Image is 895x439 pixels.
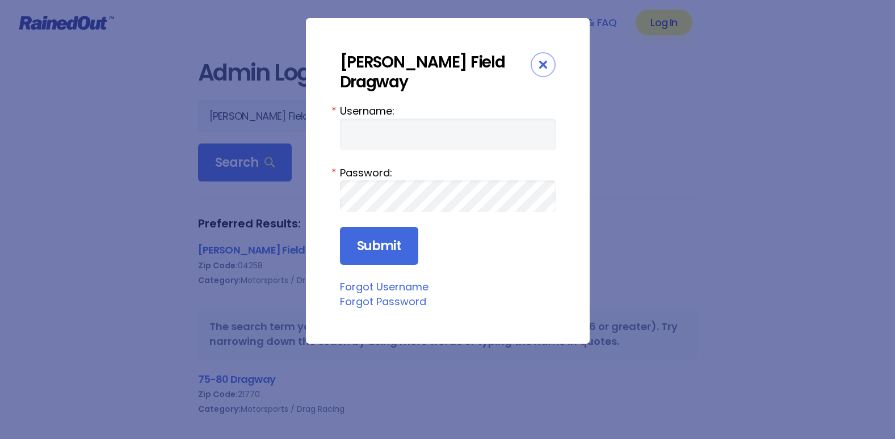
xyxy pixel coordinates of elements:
div: Close [531,52,556,77]
input: Submit [340,227,418,265]
a: Forgot Password [340,294,426,309]
label: Username: [340,103,556,119]
div: [PERSON_NAME] Field Dragway [340,52,531,92]
a: Forgot Username [340,280,428,294]
label: Password: [340,165,556,180]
